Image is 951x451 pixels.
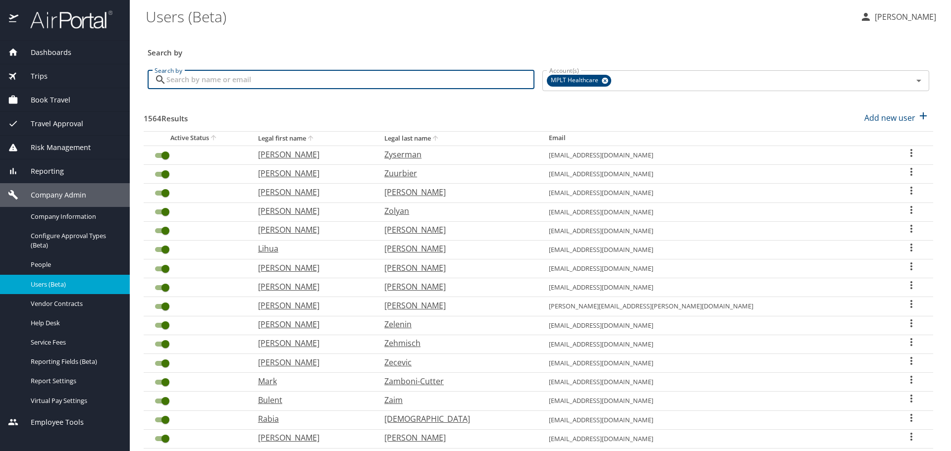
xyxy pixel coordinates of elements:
[9,10,19,29] img: icon-airportal.png
[258,318,365,330] p: [PERSON_NAME]
[258,186,365,198] p: [PERSON_NAME]
[166,70,534,89] input: Search by name or email
[209,134,219,143] button: sort
[18,142,91,153] span: Risk Management
[856,8,940,26] button: [PERSON_NAME]
[19,10,112,29] img: airportal-logo.png
[541,429,890,448] td: [EMAIL_ADDRESS][DOMAIN_NAME]
[148,41,929,58] h3: Search by
[306,134,316,144] button: sort
[31,318,118,328] span: Help Desk
[31,280,118,289] span: Users (Beta)
[31,376,118,386] span: Report Settings
[384,262,529,274] p: [PERSON_NAME]
[258,300,365,311] p: [PERSON_NAME]
[18,95,70,105] span: Book Travel
[144,107,188,124] h3: 1564 Results
[258,337,365,349] p: [PERSON_NAME]
[541,316,890,335] td: [EMAIL_ADDRESS][DOMAIN_NAME]
[541,354,890,373] td: [EMAIL_ADDRESS][DOMAIN_NAME]
[384,205,529,217] p: Zolyan
[250,131,376,146] th: Legal first name
[384,318,529,330] p: Zelenin
[541,165,890,184] td: [EMAIL_ADDRESS][DOMAIN_NAME]
[258,356,365,368] p: [PERSON_NAME]
[384,300,529,311] p: [PERSON_NAME]
[541,146,890,164] td: [EMAIL_ADDRESS][DOMAIN_NAME]
[31,260,118,269] span: People
[384,432,529,444] p: [PERSON_NAME]
[384,243,529,254] p: [PERSON_NAME]
[258,224,365,236] p: [PERSON_NAME]
[258,205,365,217] p: [PERSON_NAME]
[384,413,529,425] p: [DEMOGRAPHIC_DATA]
[258,281,365,293] p: [PERSON_NAME]
[384,149,529,160] p: Zyserman
[31,357,118,366] span: Reporting Fields (Beta)
[541,335,890,353] td: [EMAIL_ADDRESS][DOMAIN_NAME]
[864,112,915,124] p: Add new user
[541,297,890,316] td: [PERSON_NAME][EMAIL_ADDRESS][PERSON_NAME][DOMAIN_NAME]
[31,231,118,250] span: Configure Approval Types (Beta)
[258,262,365,274] p: [PERSON_NAME]
[258,375,365,387] p: Mark
[384,186,529,198] p: [PERSON_NAME]
[547,75,604,86] span: MPLT Healthcare
[258,243,365,254] p: Lihua
[384,356,529,368] p: Zecevic
[384,281,529,293] p: [PERSON_NAME]
[541,278,890,297] td: [EMAIL_ADDRESS][DOMAIN_NAME]
[541,221,890,240] td: [EMAIL_ADDRESS][DOMAIN_NAME]
[258,167,365,179] p: [PERSON_NAME]
[541,373,890,392] td: [EMAIL_ADDRESS][DOMAIN_NAME]
[31,338,118,347] span: Service Fees
[18,118,83,129] span: Travel Approval
[18,71,48,82] span: Trips
[912,74,926,88] button: Open
[31,212,118,221] span: Company Information
[384,167,529,179] p: Zuurbier
[541,410,890,429] td: [EMAIL_ADDRESS][DOMAIN_NAME]
[541,131,890,146] th: Email
[144,131,250,146] th: Active Status
[258,149,365,160] p: [PERSON_NAME]
[18,166,64,177] span: Reporting
[31,299,118,308] span: Vendor Contracts
[384,375,529,387] p: Zamboni-Cutter
[258,432,365,444] p: [PERSON_NAME]
[376,131,541,146] th: Legal last name
[547,75,611,87] div: MPLT Healthcare
[384,394,529,406] p: Zaim
[384,337,529,349] p: Zehmisch
[872,11,936,23] p: [PERSON_NAME]
[541,259,890,278] td: [EMAIL_ADDRESS][DOMAIN_NAME]
[18,417,84,428] span: Employee Tools
[541,184,890,202] td: [EMAIL_ADDRESS][DOMAIN_NAME]
[258,394,365,406] p: Bulent
[860,107,933,129] button: Add new user
[541,240,890,259] td: [EMAIL_ADDRESS][DOMAIN_NAME]
[31,396,118,405] span: Virtual Pay Settings
[18,47,71,58] span: Dashboards
[384,224,529,236] p: [PERSON_NAME]
[431,134,441,144] button: sort
[541,392,890,410] td: [EMAIL_ADDRESS][DOMAIN_NAME]
[541,202,890,221] td: [EMAIL_ADDRESS][DOMAIN_NAME]
[258,413,365,425] p: Rabia
[18,190,86,200] span: Company Admin
[146,1,852,32] h1: Users (Beta)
